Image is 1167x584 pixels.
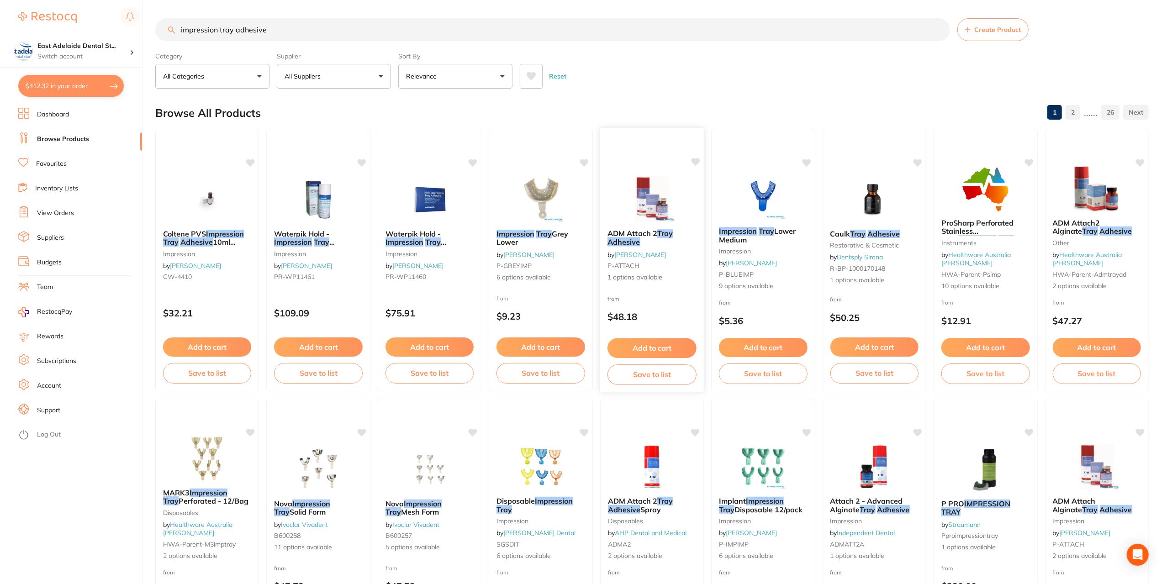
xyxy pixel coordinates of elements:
span: 2 options available [163,552,251,561]
span: by [830,253,883,261]
span: ADMA2 [608,540,631,548]
button: Save to list [830,363,919,383]
span: PR-WP11461 [274,273,315,281]
small: impression [385,250,474,258]
em: Impression [404,499,442,508]
p: $12.91 [941,316,1030,326]
em: Impression [292,499,330,508]
b: Impression Tray Lower Medium [719,227,807,244]
em: Tray [274,507,290,516]
button: Save to list [607,364,697,385]
span: from [941,299,953,306]
span: P-ATTACH [1053,540,1085,548]
a: Account [37,381,61,390]
b: ADM Attach 2 Tray Adhesive [607,229,697,246]
span: Spray [640,505,661,514]
img: ADM Attach 2 Tray Adhesive Spray [622,444,681,489]
span: CW-4410 [163,273,192,281]
em: Tray [657,229,673,238]
em: Adhesive [877,505,910,514]
em: Adhesive [274,246,306,255]
em: Tray [496,505,512,514]
a: 2 [1066,103,1080,121]
p: $9.23 [496,311,585,321]
b: Coltene PVS Impression Tray Adhesive 10ml bottle [163,230,251,247]
span: RestocqPay [37,307,72,316]
span: 9 options available [719,282,807,291]
img: ADM Attach2 Alginate Tray Adhesive [1067,166,1126,211]
b: Attach 2 - Advanced Alginate Tray Adhesive [830,497,919,514]
em: Tray [163,496,179,505]
img: Implant Impression Tray Disposable 12/pack [734,444,793,489]
span: Caulk [830,229,850,238]
a: Independent Dental [837,529,895,537]
span: P-BLUEIMP [719,270,754,279]
span: ADM Attach2 Alginate [1053,218,1100,236]
span: from [719,569,731,576]
span: Mesh Form [401,507,439,516]
a: [PERSON_NAME] Dental [503,529,576,537]
button: Save to list [1053,363,1141,384]
b: Waterpik Hold - Impression Tray Adhesive - Paint On - 14ml, 2-Pack [385,230,474,247]
span: from [163,569,175,576]
p: $47.27 [1053,316,1141,326]
span: from [830,569,842,576]
span: from [830,296,842,303]
span: 5 options available [385,543,474,552]
a: [PERSON_NAME] [614,250,666,258]
small: Disposables [163,509,251,516]
img: Impression Tray Lower Medium [734,174,793,220]
p: $5.36 [719,316,807,326]
label: Sort By [398,52,512,60]
span: 2 options available [608,552,696,561]
p: $48.18 [607,311,697,322]
em: Impression [496,229,534,238]
em: Tray [719,505,734,514]
span: pproimpressiontray [941,531,998,540]
span: ProSharp Perforated Stainless Steel [941,218,1014,244]
em: Impression [535,496,573,505]
span: from [941,565,953,572]
span: 6 options available [496,552,585,561]
em: Impression [719,226,757,236]
button: Save to list [163,363,251,383]
span: Waterpik Hold - [385,229,441,238]
em: Adhesive [1100,226,1132,236]
em: Tray [1083,226,1098,236]
span: Waterpik Hold - [274,229,329,238]
input: Search Products [155,18,950,41]
img: ADM Attach 2 Tray Adhesive [622,176,682,222]
span: P-GREYIMP [496,262,532,270]
button: Add to cart [496,337,585,357]
span: P PRO [941,499,964,508]
em: Impression [959,235,997,244]
a: Subscriptions [37,357,76,366]
b: Caulk Tray Adhesive [830,230,919,238]
p: $109.09 [274,308,362,318]
span: by [941,251,1011,267]
span: by [1053,529,1111,537]
span: Create Product [974,26,1021,33]
b: Impression Tray Grey Lower [496,230,585,247]
label: Supplier [277,52,391,60]
span: by [163,521,232,537]
span: from [719,299,731,306]
a: [PERSON_NAME] [392,262,444,270]
span: MARK3 [163,488,190,497]
span: ADM Attach Alginate [1053,496,1096,514]
span: Grey Lower [496,229,568,247]
small: disposables [608,517,696,525]
em: Tray [314,237,329,247]
a: Healthware Australia [PERSON_NAME] [163,521,232,537]
img: Nova Impression Tray Mesh Form [400,447,459,492]
p: Relevance [406,72,440,81]
small: other [1053,239,1141,247]
em: Tray [850,229,866,238]
em: Tray [1083,505,1098,514]
button: Add to cart [163,337,251,357]
span: ADM Attach 2 [607,229,657,238]
em: Adhesive [1100,505,1132,514]
a: Suppliers [37,233,64,242]
span: by [163,262,221,270]
em: Adhesive [180,237,213,247]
